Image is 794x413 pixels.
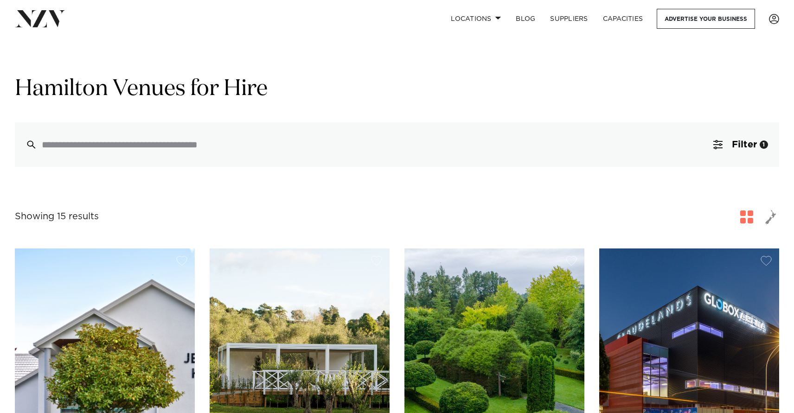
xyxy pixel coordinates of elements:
[760,140,768,149] div: 1
[443,9,508,29] a: Locations
[15,75,779,104] h1: Hamilton Venues for Hire
[732,140,757,149] span: Filter
[508,9,543,29] a: BLOG
[702,122,779,167] button: Filter1
[15,210,99,224] div: Showing 15 results
[15,10,65,27] img: nzv-logo.png
[595,9,651,29] a: Capacities
[657,9,755,29] a: Advertise your business
[543,9,595,29] a: SUPPLIERS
